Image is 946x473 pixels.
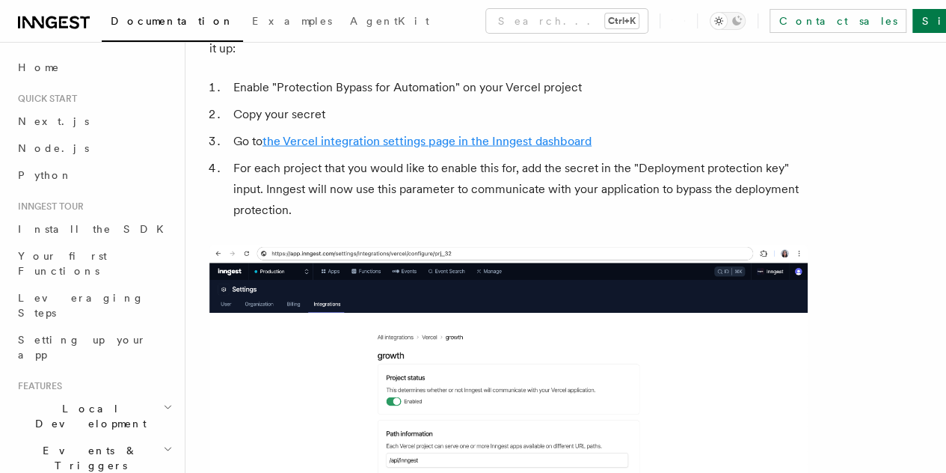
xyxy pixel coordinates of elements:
a: Examples [243,4,341,40]
span: AgentKit [350,15,429,27]
span: Inngest tour [12,201,84,213]
a: Next.js [12,108,176,135]
kbd: Ctrl+K [605,13,639,28]
a: Python [12,162,176,189]
span: Next.js [18,115,89,127]
li: Enable "Protection Bypass for Automation" on your Vercel project [229,77,808,98]
a: Setting up your app [12,326,176,368]
span: Quick start [12,93,77,105]
a: AgentKit [341,4,438,40]
span: Leveraging Steps [18,292,144,319]
span: Your first Functions [18,250,107,277]
a: Your first Functions [12,242,176,284]
span: Node.js [18,142,89,154]
span: Local Development [12,401,163,431]
a: Install the SDK [12,216,176,242]
li: Go to [229,131,808,152]
button: Local Development [12,395,176,437]
span: Python [18,169,73,181]
span: Events & Triggers [12,443,163,473]
a: Documentation [102,4,243,42]
li: For each project that you would like to enable this for, add the secret in the "Deployment protec... [229,158,808,221]
span: Documentation [111,15,234,27]
a: Contact sales [770,9,906,33]
a: Node.js [12,135,176,162]
li: Copy your secret [229,104,808,125]
a: Leveraging Steps [12,284,176,326]
span: Setting up your app [18,334,147,361]
a: Home [12,54,176,81]
span: Home [18,60,60,75]
button: Toggle dark mode [710,12,746,30]
span: Features [12,380,62,392]
span: Examples [252,15,332,27]
button: Search...Ctrl+K [486,9,648,33]
a: the Vercel integration settings page in the Inngest dashboard [262,134,592,148]
span: Install the SDK [18,223,173,235]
